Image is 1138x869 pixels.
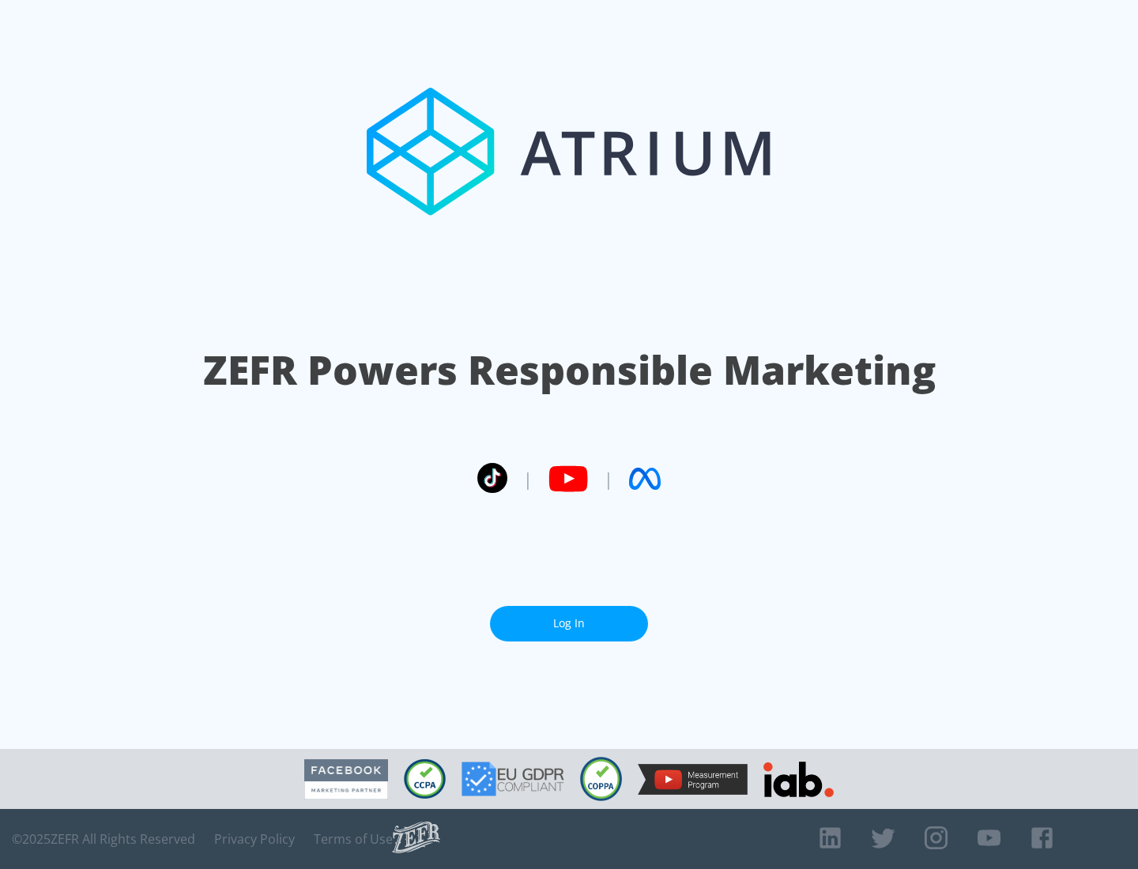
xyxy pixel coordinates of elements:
img: IAB [763,762,834,797]
h1: ZEFR Powers Responsible Marketing [203,343,936,397]
span: | [604,467,613,491]
a: Log In [490,606,648,641]
span: | [523,467,533,491]
a: Privacy Policy [214,831,295,847]
a: Terms of Use [314,831,393,847]
img: GDPR Compliant [462,762,564,796]
span: © 2025 ZEFR All Rights Reserved [12,831,195,847]
img: COPPA Compliant [580,757,622,801]
img: CCPA Compliant [404,759,446,799]
img: YouTube Measurement Program [638,764,748,795]
img: Facebook Marketing Partner [304,759,388,799]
